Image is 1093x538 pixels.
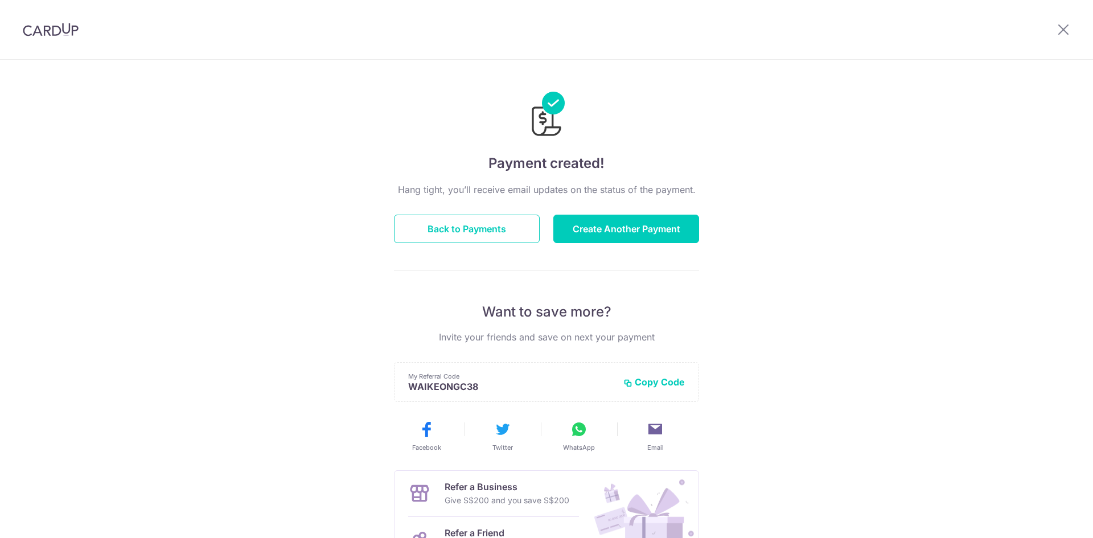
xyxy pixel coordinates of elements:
[623,376,685,388] button: Copy Code
[563,443,595,452] span: WhatsApp
[622,420,689,452] button: Email
[394,215,540,243] button: Back to Payments
[545,420,613,452] button: WhatsApp
[408,372,614,381] p: My Referral Code
[492,443,513,452] span: Twitter
[1020,504,1082,532] iframe: Opens a widget where you can find more information
[393,420,460,452] button: Facebook
[553,215,699,243] button: Create Another Payment
[394,330,699,344] p: Invite your friends and save on next your payment
[445,480,569,494] p: Refer a Business
[394,303,699,321] p: Want to save more?
[647,443,664,452] span: Email
[412,443,441,452] span: Facebook
[469,420,536,452] button: Twitter
[394,153,699,174] h4: Payment created!
[408,381,614,392] p: WAIKEONGC38
[23,23,79,36] img: CardUp
[445,494,569,507] p: Give S$200 and you save S$200
[528,92,565,139] img: Payments
[394,183,699,196] p: Hang tight, you’ll receive email updates on the status of the payment.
